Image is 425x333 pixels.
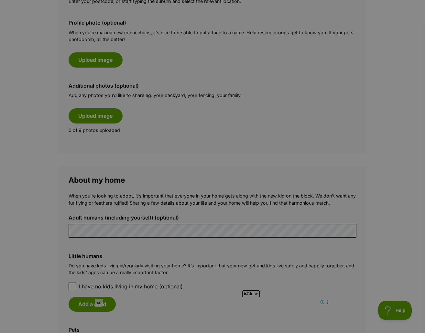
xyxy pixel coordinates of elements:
[69,83,356,89] label: Additional photos (optional)
[69,253,356,259] label: Little humans
[242,290,260,297] span: Close
[95,299,103,307] span: AD
[69,192,356,206] p: When you’re looking to adopt, it’s important that everyone in your home gets along with the new k...
[69,262,356,276] p: Do you have kids living in/regularly visiting your home? It’s important that your new pet and kid...
[69,108,123,123] button: Upload image
[69,215,356,220] label: Adult humans (including yourself) (optional)
[79,283,183,290] span: I have no kids living in my home (optional)
[378,301,412,320] iframe: Help Scout Beacon - Open
[69,52,123,67] button: Upload image
[69,92,356,99] p: Add any photos you’d like to share eg. your backyard, your fencing, your family.
[69,127,356,134] p: 0 of 9 photos uploaded
[69,29,356,43] p: When you’re making new connections, it’s nice to be able to put a face to a name. Help rescue gro...
[69,327,356,333] label: Pets
[69,176,356,184] legend: About my home
[69,297,116,312] button: Add a child
[69,20,356,26] label: Profile photo (optional)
